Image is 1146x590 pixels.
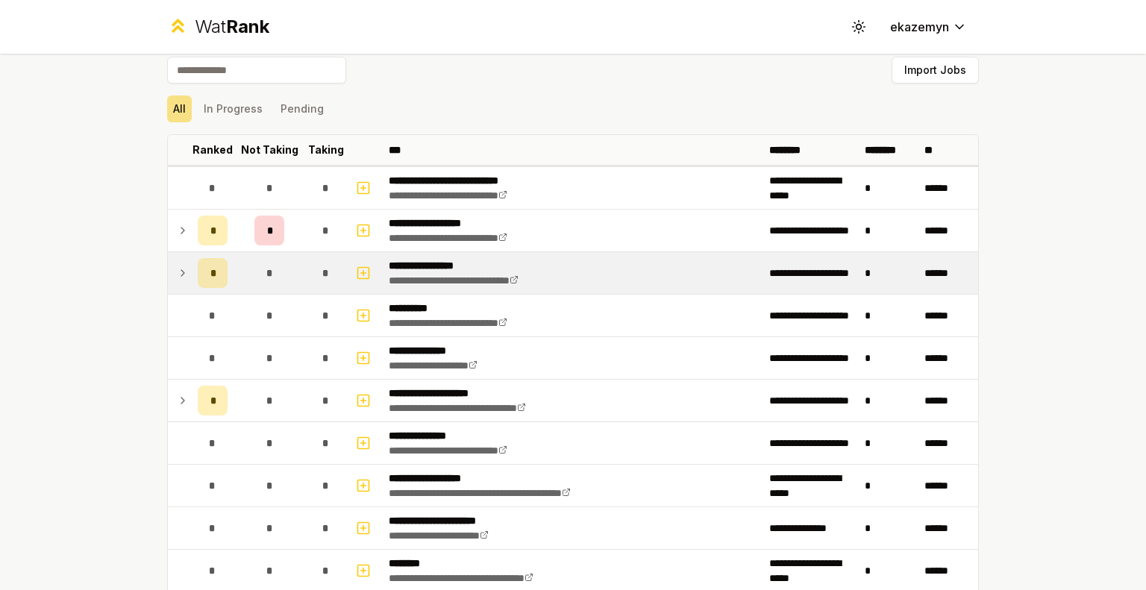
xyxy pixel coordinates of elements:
[167,95,192,122] button: All
[308,142,344,157] p: Taking
[892,57,979,84] button: Import Jobs
[226,16,269,37] span: Rank
[890,18,949,36] span: ekazemyn
[167,15,269,39] a: WatRank
[878,13,979,40] button: ekazemyn
[241,142,298,157] p: Not Taking
[195,15,269,39] div: Wat
[198,95,269,122] button: In Progress
[192,142,233,157] p: Ranked
[275,95,330,122] button: Pending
